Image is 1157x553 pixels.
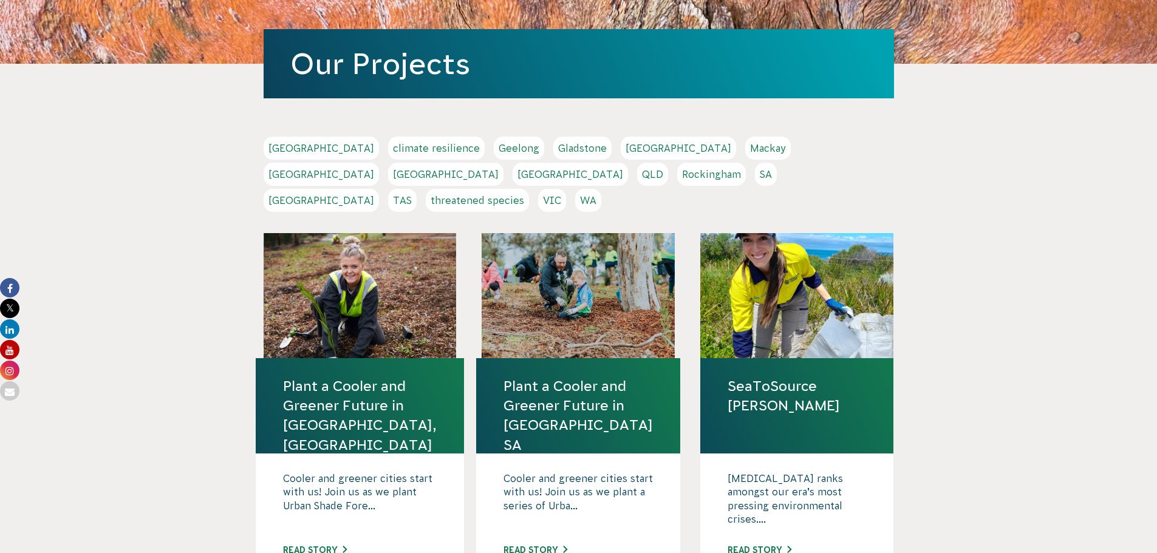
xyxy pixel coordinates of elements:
a: Gladstone [553,137,612,160]
a: [GEOGRAPHIC_DATA] [388,163,503,186]
a: [GEOGRAPHIC_DATA] [264,163,379,186]
a: Plant a Cooler and Greener Future in [GEOGRAPHIC_DATA] SA [503,376,653,455]
a: [GEOGRAPHIC_DATA] [513,163,628,186]
a: Plant a Cooler and Greener Future in [GEOGRAPHIC_DATA], [GEOGRAPHIC_DATA] [283,376,437,455]
a: TAS [388,189,417,212]
a: [GEOGRAPHIC_DATA] [621,137,736,160]
a: QLD [637,163,668,186]
a: Our Projects [290,47,470,80]
a: Geelong [494,137,544,160]
a: Rockingham [677,163,746,186]
a: Mackay [745,137,791,160]
a: threatened species [426,189,529,212]
p: Cooler and greener cities start with us! Join us as we plant a series of Urba... [503,472,653,532]
a: climate resilience [388,137,485,160]
p: [MEDICAL_DATA] ranks amongst our era’s most pressing environmental crises.... [728,472,866,532]
a: [GEOGRAPHIC_DATA] [264,137,379,160]
a: SeaToSource [PERSON_NAME] [728,376,866,415]
a: [GEOGRAPHIC_DATA] [264,189,379,212]
a: WA [575,189,601,212]
p: Cooler and greener cities start with us! Join us as we plant Urban Shade Fore... [283,472,437,532]
a: VIC [538,189,566,212]
a: SA [755,163,777,186]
